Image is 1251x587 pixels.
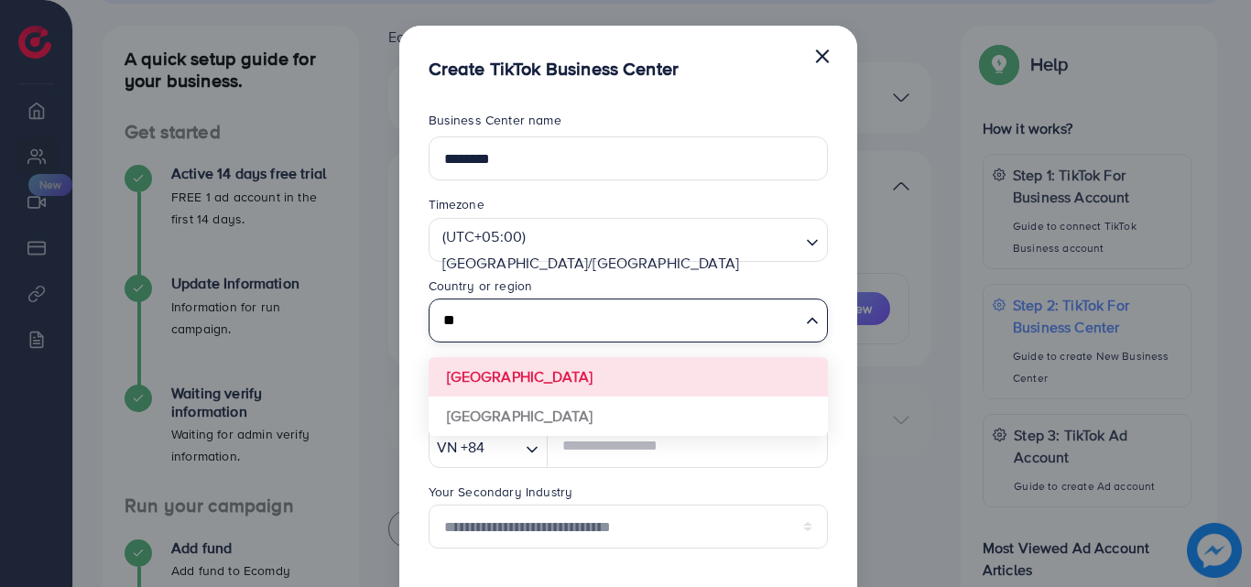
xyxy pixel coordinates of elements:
[429,483,573,501] label: Your Secondary Industry
[437,304,799,338] input: Search for option
[437,434,457,461] span: VN
[429,277,533,295] label: Country or region
[429,195,484,213] label: Timezone
[813,37,832,73] button: Close
[439,223,797,277] span: (UTC+05:00) [GEOGRAPHIC_DATA]/[GEOGRAPHIC_DATA]
[447,406,593,426] strong: [GEOGRAPHIC_DATA]
[461,434,484,461] span: +84
[429,299,828,342] div: Search for option
[429,55,680,82] h5: Create TikTok Business Center
[429,424,549,468] div: Search for option
[447,366,593,386] strong: [GEOGRAPHIC_DATA]
[490,433,518,462] input: Search for option
[429,111,828,136] legend: Business Center name
[437,280,799,309] input: Search for option
[429,218,828,262] div: Search for option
